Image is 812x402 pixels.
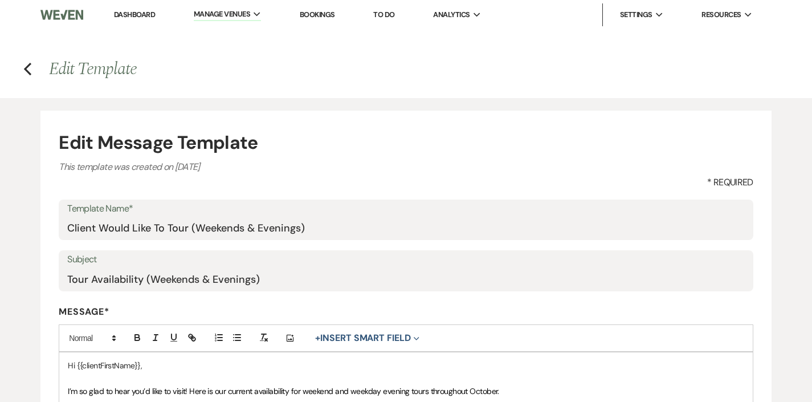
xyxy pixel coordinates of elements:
span: Edit Template [49,56,136,82]
h4: Edit Message Template [59,129,753,156]
label: Template Name* [67,201,745,217]
p: Hi {{clientFirstName}}, [68,359,744,372]
span: Analytics [433,9,470,21]
button: Insert Smart Field [311,331,423,345]
span: Manage Venues [194,9,250,20]
span: Settings [620,9,652,21]
label: Subject [67,251,745,268]
span: + [315,334,320,343]
span: * Required [707,176,753,189]
span: Resources [701,9,741,21]
img: Weven Logo [40,3,83,27]
a: Bookings [300,10,335,19]
p: This template was created on [DATE] [59,160,753,174]
span: I’m so glad to hear you’d like to visit! Here is our current availability for weekend and weekday... [68,386,499,396]
a: Dashboard [114,10,155,19]
a: To Do [373,10,394,19]
label: Message* [59,306,753,318]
